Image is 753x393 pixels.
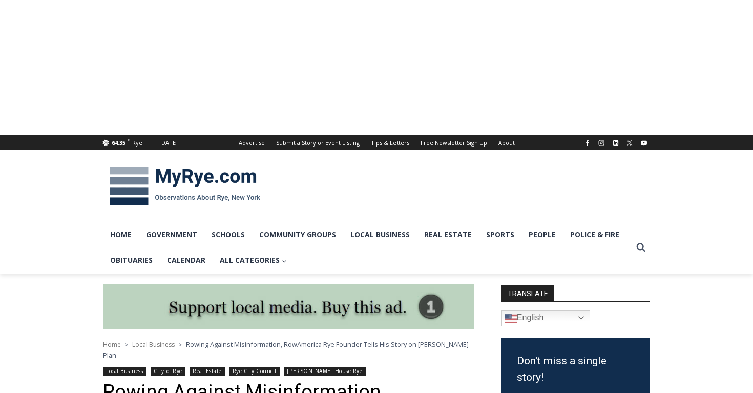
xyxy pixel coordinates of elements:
div: [DATE] [159,138,178,148]
a: Police & Fire [563,222,626,247]
a: Free Newsletter Sign Up [415,135,493,150]
a: Calendar [160,247,213,273]
img: en [505,312,517,324]
a: X [623,137,636,149]
a: Submit a Story or Event Listing [270,135,365,150]
button: View Search Form [632,238,650,257]
a: Home [103,222,139,247]
a: YouTube [638,137,650,149]
nav: Secondary Navigation [233,135,520,150]
a: Community Groups [252,222,343,247]
a: Sports [479,222,521,247]
a: Real Estate [417,222,479,247]
div: Rye [132,138,142,148]
span: 64.35 [112,139,126,147]
a: About [493,135,520,150]
span: All Categories [220,255,287,266]
a: Government [139,222,204,247]
a: Obituaries [103,247,160,273]
nav: Primary Navigation [103,222,632,274]
a: Facebook [581,137,594,149]
a: People [521,222,563,247]
a: All Categories [213,247,294,273]
img: MyRye.com [103,159,267,213]
a: Instagram [595,137,608,149]
span: F [127,137,130,143]
a: Local Business [343,222,417,247]
a: Linkedin [610,137,622,149]
a: Advertise [233,135,270,150]
a: Schools [204,222,252,247]
a: Tips & Letters [365,135,415,150]
a: English [501,310,590,326]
